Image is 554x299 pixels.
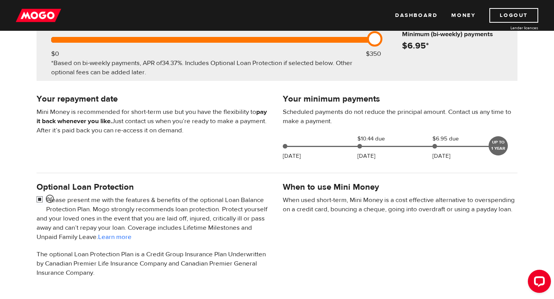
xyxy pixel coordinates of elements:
div: UP TO 1 YEAR [489,136,508,155]
h6: Minimum (bi-weekly) payments [402,30,514,39]
span: $10.44 due [357,134,396,144]
a: Lender licences [481,25,538,31]
div: *Based on bi-weekly payments, APR of . Includes Optional Loan Protection if selected below. Other... [51,58,371,77]
a: Dashboard [395,8,437,23]
h4: Your minimum payments [283,94,517,104]
span: 34.37% [162,59,182,67]
input: <span class="smiley-face happy"></span> [37,195,46,205]
h4: Optional Loan Protection [37,182,271,192]
h4: When to use Mini Money [283,182,379,192]
a: Logout [489,8,538,23]
p: Mini Money is recommended for short-term use but you have the flexibility to Just contact us when... [37,107,271,135]
iframe: LiveChat chat widget [522,267,554,299]
p: [DATE] [357,152,375,161]
div: $0 [51,49,59,58]
h4: Your repayment date [37,94,271,104]
p: Please present me with the features & benefits of the optional Loan Balance Protection Plan. Mogo... [37,195,271,242]
p: The optional Loan Protection Plan is a Credit Group Insurance Plan Underwritten by Canadian Premi... [37,250,271,277]
a: Learn more [98,233,132,241]
img: mogo_logo-11ee424be714fa7cbb0f0f49df9e16ec.png [16,8,61,23]
b: pay it back whenever you like. [37,108,267,125]
div: $350 [366,49,381,58]
span: 6.95 [407,40,426,51]
span: $6.95 due [432,134,471,144]
p: When used short-term, Mini Money is a cost effective alternative to overspending on a credit card... [283,195,517,214]
p: [DATE] [432,152,451,161]
a: Money [451,8,476,23]
p: Scheduled payments do not reduce the principal amount. Contact us any time to make a payment. [283,107,517,126]
p: [DATE] [283,152,301,161]
h4: $ [402,40,514,51]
